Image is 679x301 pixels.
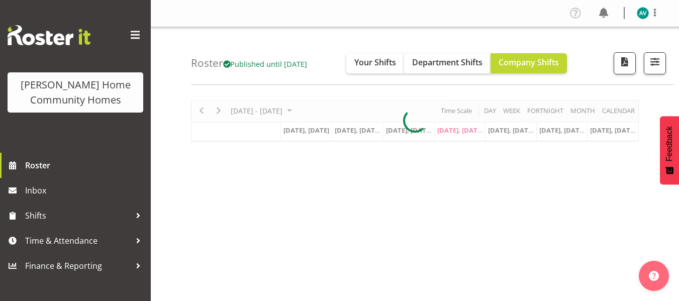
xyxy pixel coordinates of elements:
button: Company Shifts [491,53,567,73]
img: asiasiga-vili8528.jpg [637,7,649,19]
button: Filter Shifts [644,52,666,74]
button: Download a PDF of the roster according to the set date range. [614,52,636,74]
span: Company Shifts [499,57,559,68]
img: Rosterit website logo [8,25,90,45]
span: Shifts [25,208,131,223]
span: Your Shifts [354,57,396,68]
span: Department Shifts [412,57,482,68]
span: Finance & Reporting [25,258,131,273]
div: [PERSON_NAME] Home Community Homes [18,77,133,108]
h4: Roster [191,57,308,69]
span: Time & Attendance [25,233,131,248]
span: Feedback [665,126,674,161]
span: Roster [25,158,146,173]
span: Inbox [25,183,146,198]
button: Your Shifts [346,53,404,73]
span: Published until [DATE] [223,59,308,69]
button: Feedback - Show survey [660,116,679,184]
img: help-xxl-2.png [649,271,659,281]
button: Department Shifts [404,53,491,73]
